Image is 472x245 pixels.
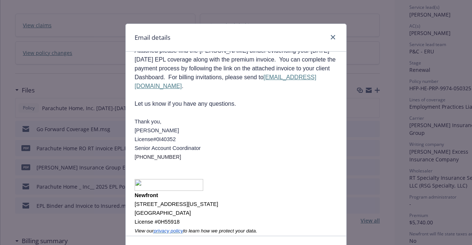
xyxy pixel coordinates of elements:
span: [PERSON_NAME] [135,127,179,133]
p: Let us know if you have any questions. [135,99,337,108]
span: [STREET_ADDRESS][US_STATE] [135,201,218,207]
span: [GEOGRAPHIC_DATA] [135,210,191,216]
span: License#0I40352 [135,136,176,142]
span: Senior Account Coordinator [135,145,201,151]
span: Thank you, [135,119,162,125]
img: image001.png@01DBB5F5.4FF43120 [135,179,203,191]
span: Newfront [135,192,158,198]
span: License #0H55918 [135,219,180,225]
span: [PHONE_NUMBER] [135,154,181,160]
